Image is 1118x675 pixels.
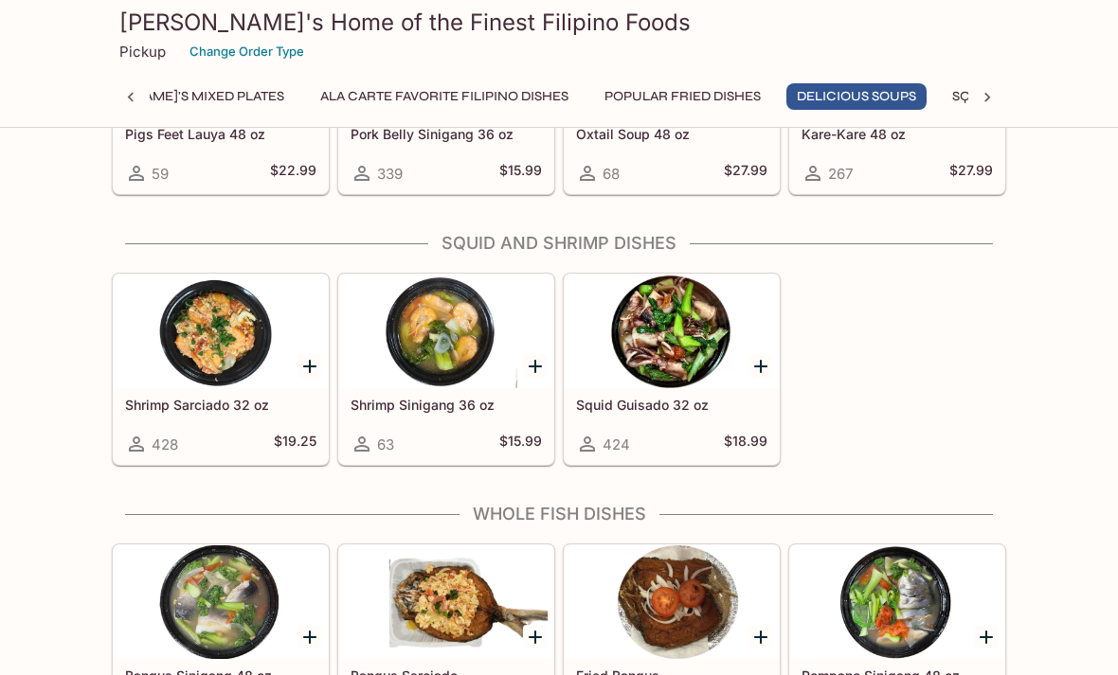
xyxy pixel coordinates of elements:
h5: $18.99 [724,433,767,455]
button: Add Bangus Sarciado [523,625,547,648]
span: 68 [603,165,620,183]
h5: Shrimp Sarciado 32 oz [125,397,316,413]
h5: $27.99 [724,162,767,185]
span: 59 [152,165,169,183]
div: Shrimp Sinigang 36 oz [339,275,553,388]
a: Squid Guisado 32 oz424$18.99 [564,274,780,465]
button: Add Pompano Sinigang 48 oz [974,625,998,648]
p: Pickup [119,43,166,61]
span: 339 [377,165,403,183]
span: 424 [603,435,630,453]
h5: Pigs Feet Lauya 48 oz [125,126,316,142]
div: Bangus Sarciado [339,545,553,659]
button: Add Fried Bangus [748,625,772,648]
button: Add Squid Guisado 32 oz [748,354,772,378]
button: Ala Carte Favorite Filipino Dishes [310,83,579,110]
button: Add Bangus Sinigang 48 oz [298,625,321,648]
span: 428 [152,435,178,453]
h5: Oxtail Soup 48 oz [576,126,767,142]
h4: Whole Fish Dishes [112,504,1006,524]
span: 267 [828,165,853,183]
button: Popular Fried Dishes [594,83,771,110]
h5: $22.99 [270,162,316,185]
button: Change Order Type [181,37,313,66]
h5: $15.99 [499,162,542,185]
div: Bangus Sinigang 48 oz [114,545,328,659]
h5: Shrimp Sinigang 36 oz [351,397,542,413]
h5: Kare-Kare 48 oz [802,126,993,142]
div: Shrimp Sarciado 32 oz [114,275,328,388]
div: Fried Bangus [565,545,779,659]
h5: $15.99 [499,433,542,455]
button: Add Shrimp Sinigang 36 oz [523,354,547,378]
div: Pompano Sinigang 48 oz [790,545,1004,659]
a: Shrimp Sinigang 36 oz63$15.99 [338,274,554,465]
button: Delicious Soups [786,83,927,110]
h3: [PERSON_NAME]'s Home of the Finest Filipino Foods [119,8,999,37]
h5: Squid Guisado 32 oz [576,397,767,413]
h5: $27.99 [949,162,993,185]
h5: $19.25 [274,433,316,455]
button: Add Shrimp Sarciado 32 oz [298,354,321,378]
span: 63 [377,435,394,453]
div: Squid Guisado 32 oz [565,275,779,388]
h5: Pork Belly Sinigang 36 oz [351,126,542,142]
button: [PERSON_NAME]'s Mixed Plates [53,83,295,110]
h4: Squid and Shrimp Dishes [112,233,1006,254]
a: Shrimp Sarciado 32 oz428$19.25 [113,274,329,465]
